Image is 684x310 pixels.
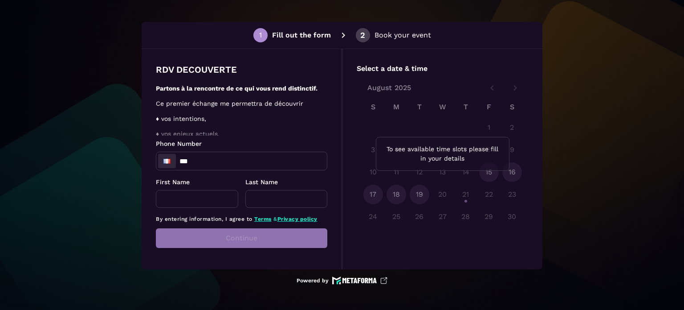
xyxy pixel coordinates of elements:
[156,114,325,123] p: ♦ vos intentions,
[254,216,272,222] a: Terms
[383,145,502,163] p: To see available time slots please fill in your details
[297,277,387,285] a: Powered by
[375,30,431,41] p: Book your event
[277,216,318,222] a: Privacy policy
[156,99,325,108] p: Ce premier échange me permettra de découvrir
[156,129,325,138] p: ♦ vos enjeux actuels,
[360,31,365,39] div: 2
[156,215,327,223] p: By entering information, I agree to
[259,31,262,39] div: 1
[156,85,318,92] strong: Partons à la rencontre de ce qui vous rend distinctif.
[156,63,237,76] p: RDV DECOUVERTE
[156,178,190,186] span: First Name
[156,140,202,147] span: Phone Number
[158,154,176,168] div: France: + 33
[245,178,278,186] span: Last Name
[357,63,528,74] p: Select a date & time
[273,216,277,222] span: &
[272,30,331,41] p: Fill out the form
[297,277,329,284] p: Powered by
